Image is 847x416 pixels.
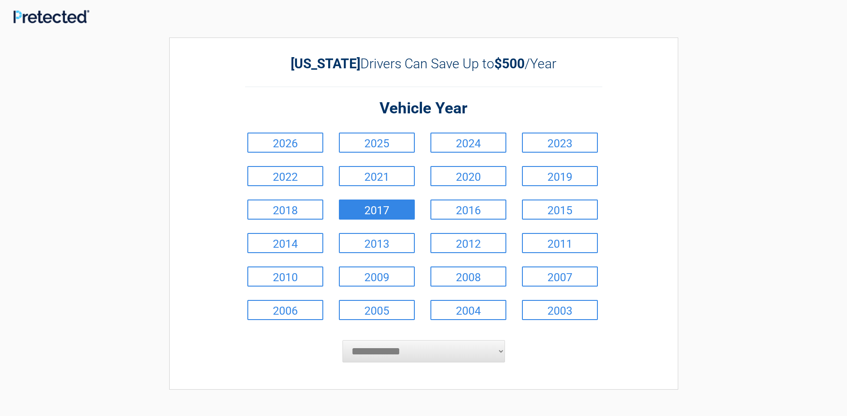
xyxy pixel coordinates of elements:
a: 2007 [522,266,598,287]
a: 2006 [247,300,323,320]
a: 2010 [247,266,323,287]
h2: Vehicle Year [245,98,602,119]
a: 2023 [522,133,598,153]
h2: Drivers Can Save Up to /Year [245,56,602,71]
a: 2013 [339,233,415,253]
a: 2024 [430,133,506,153]
a: 2017 [339,200,415,220]
a: 2021 [339,166,415,186]
a: 2026 [247,133,323,153]
b: $500 [494,56,525,71]
a: 2025 [339,133,415,153]
a: 2009 [339,266,415,287]
a: 2011 [522,233,598,253]
a: 2020 [430,166,506,186]
a: 2016 [430,200,506,220]
a: 2019 [522,166,598,186]
a: 2012 [430,233,506,253]
b: [US_STATE] [291,56,360,71]
img: Main Logo [13,10,89,24]
a: 2022 [247,166,323,186]
a: 2008 [430,266,506,287]
a: 2018 [247,200,323,220]
a: 2005 [339,300,415,320]
a: 2014 [247,233,323,253]
a: 2015 [522,200,598,220]
a: 2003 [522,300,598,320]
a: 2004 [430,300,506,320]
